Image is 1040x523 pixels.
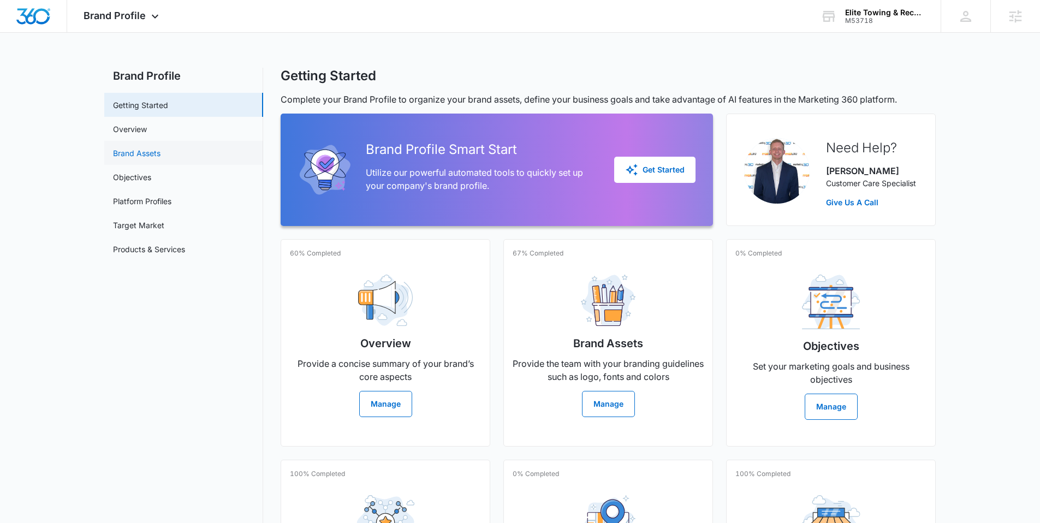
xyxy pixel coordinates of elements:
[845,17,925,25] div: account id
[290,357,481,383] p: Provide a concise summary of your brand’s core aspects
[735,360,926,386] p: Set your marketing goals and business objectives
[845,8,925,17] div: account name
[513,357,704,383] p: Provide the team with your branding guidelines such as logo, fonts and colors
[113,123,147,135] a: Overview
[84,10,146,21] span: Brand Profile
[281,93,936,106] p: Complete your Brand Profile to organize your brand assets, define your business goals and take ad...
[113,243,185,255] a: Products & Services
[113,99,168,111] a: Getting Started
[366,140,597,159] h2: Brand Profile Smart Start
[281,239,490,447] a: 60% CompletedOverviewProvide a concise summary of your brand’s core aspectsManage
[366,166,597,192] p: Utilize our powerful automated tools to quickly set up your company's brand profile.
[113,219,164,231] a: Target Market
[726,239,936,447] a: 0% CompletedObjectivesSet your marketing goals and business objectivesManage
[503,239,713,447] a: 67% CompletedBrand AssetsProvide the team with your branding guidelines such as logo, fonts and c...
[805,394,858,420] button: Manage
[614,157,696,183] button: Get Started
[513,248,563,258] p: 67% Completed
[744,138,810,204] img: Mike Davin
[826,197,916,208] a: Give Us A Call
[104,68,263,84] h2: Brand Profile
[281,68,376,84] h1: Getting Started
[290,469,345,479] p: 100% Completed
[290,248,341,258] p: 60% Completed
[803,338,859,354] h2: Objectives
[735,248,782,258] p: 0% Completed
[360,335,411,352] h2: Overview
[826,138,916,158] h2: Need Help?
[113,171,151,183] a: Objectives
[582,391,635,417] button: Manage
[735,469,791,479] p: 100% Completed
[513,469,559,479] p: 0% Completed
[359,391,412,417] button: Manage
[826,177,916,189] p: Customer Care Specialist
[625,163,685,176] div: Get Started
[113,195,171,207] a: Platform Profiles
[113,147,161,159] a: Brand Assets
[573,335,643,352] h2: Brand Assets
[826,164,916,177] p: [PERSON_NAME]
